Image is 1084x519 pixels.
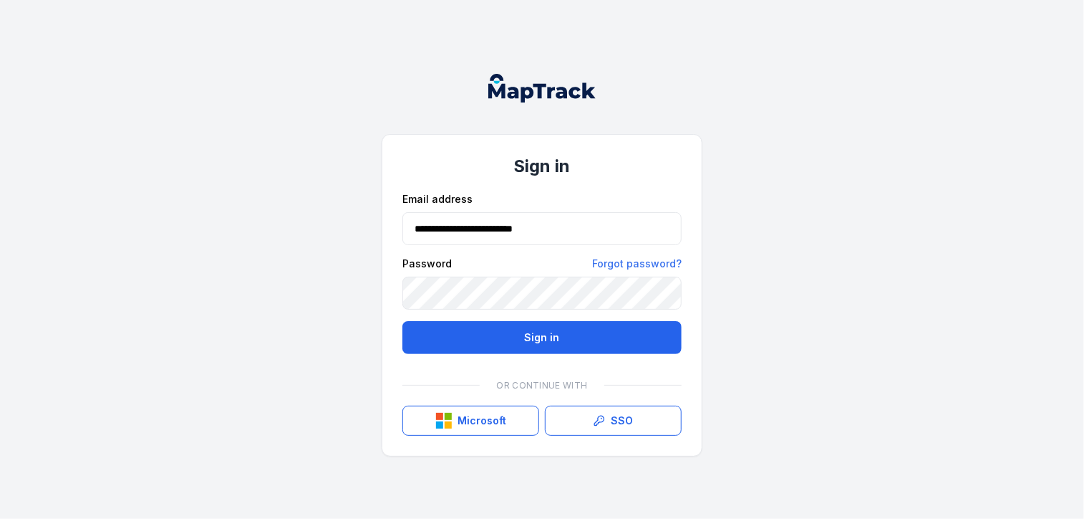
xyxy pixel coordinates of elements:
[545,406,682,436] a: SSO
[465,74,619,103] nav: Global
[402,371,682,400] div: Or continue with
[402,192,473,206] label: Email address
[402,257,452,271] label: Password
[402,321,682,354] button: Sign in
[402,155,682,178] h1: Sign in
[402,406,539,436] button: Microsoft
[592,257,682,271] a: Forgot password?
